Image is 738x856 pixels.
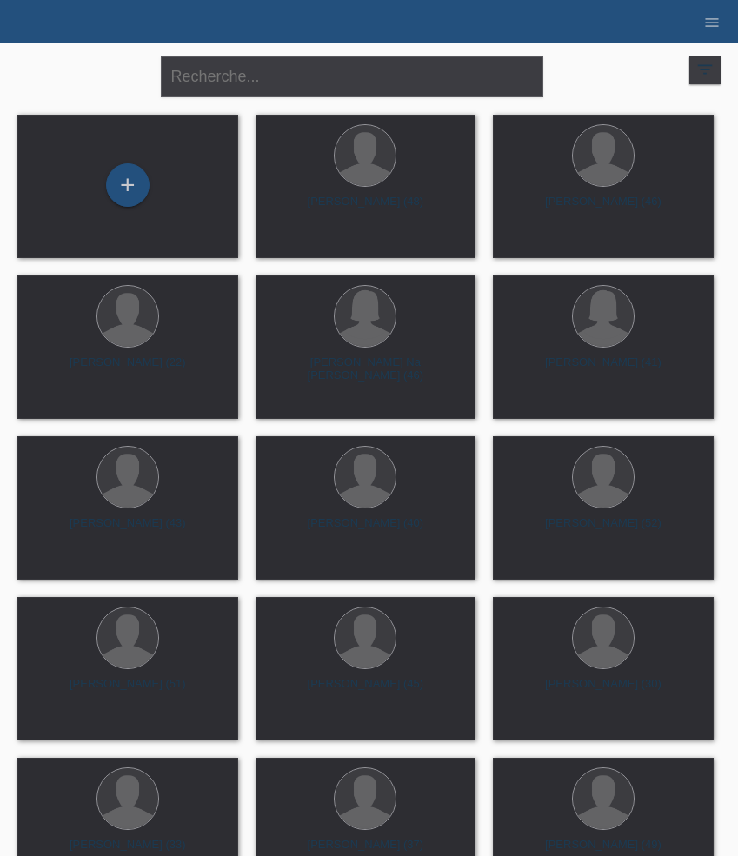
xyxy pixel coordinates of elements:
input: Recherche... [161,56,543,97]
div: [PERSON_NAME] (46) [507,195,700,222]
div: [PERSON_NAME] (48) [269,195,462,222]
i: menu [703,14,721,31]
a: menu [695,17,729,27]
div: [PERSON_NAME] (52) [507,516,700,544]
div: Enregistrer le client [107,170,149,200]
div: [PERSON_NAME] (41) [507,355,700,383]
div: [PERSON_NAME] Na [PERSON_NAME] (46) [269,355,462,383]
div: [PERSON_NAME] (45) [269,677,462,705]
div: [PERSON_NAME] (43) [31,516,224,544]
div: [PERSON_NAME] (30) [507,677,700,705]
div: [PERSON_NAME] (22) [31,355,224,383]
div: [PERSON_NAME] (51) [31,677,224,705]
i: filter_list [695,60,715,79]
div: [PERSON_NAME] (40) [269,516,462,544]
